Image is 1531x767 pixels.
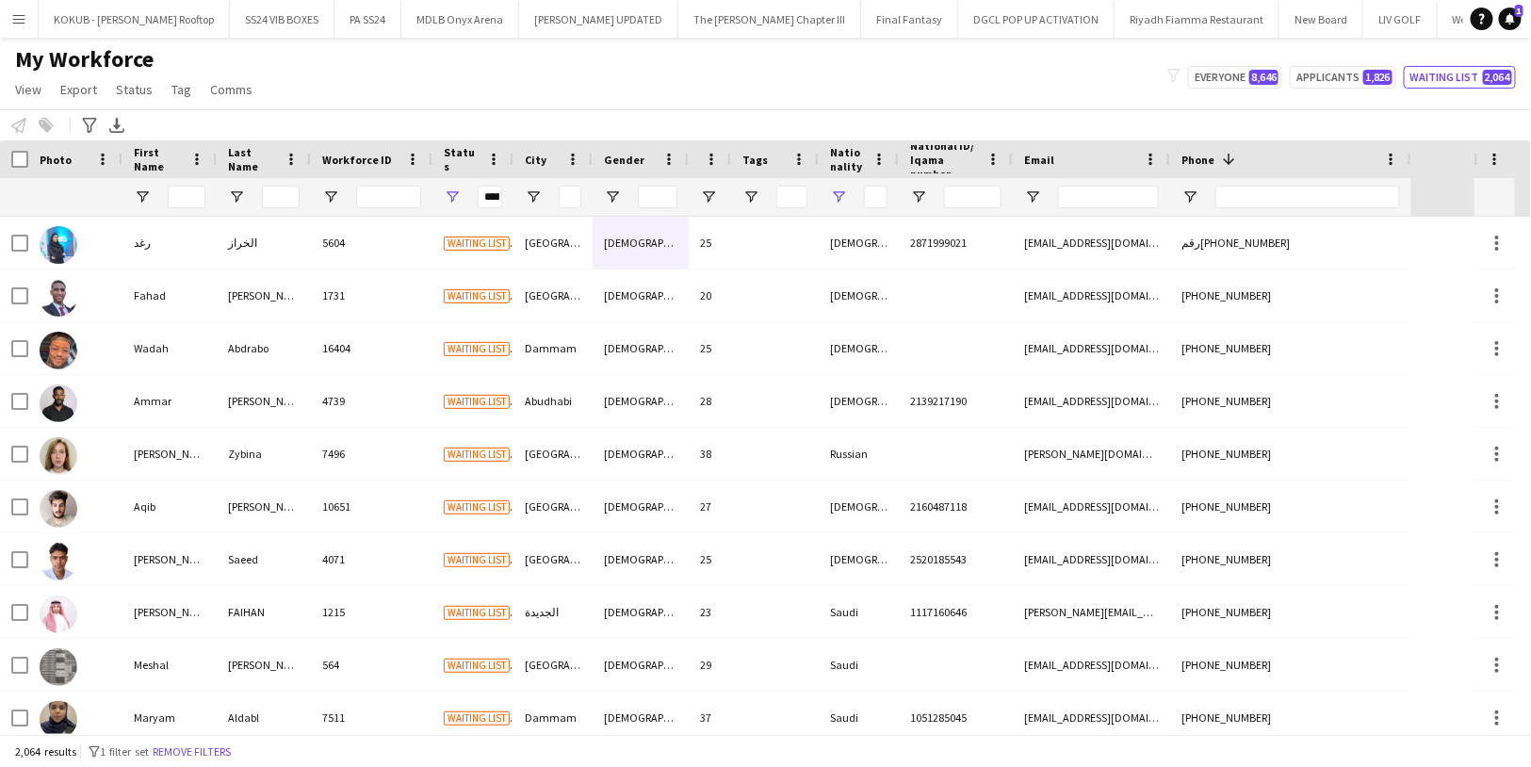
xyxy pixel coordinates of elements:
[689,639,731,691] div: 29
[444,188,461,205] button: Open Filter Menu
[513,692,593,743] div: Dammam
[311,322,432,374] div: 16404
[262,186,300,208] input: Last Name Filter Input
[311,586,432,638] div: 1215
[122,481,217,532] div: Aqib
[60,81,97,98] span: Export
[1170,586,1411,638] div: [PHONE_NUMBER]
[444,395,510,409] span: Waiting list
[116,81,153,98] span: Status
[134,188,151,205] button: Open Filter Menu
[819,639,899,691] div: Saudi
[40,153,72,167] span: Photo
[1215,186,1400,208] input: Phone Filter Input
[1024,153,1054,167] span: Email
[311,428,432,480] div: 7496
[217,375,311,427] div: [PERSON_NAME]
[689,428,731,480] div: 38
[1181,153,1214,167] span: Phone
[1013,375,1170,427] div: [EMAIL_ADDRESS][DOMAIN_NAME]
[513,269,593,321] div: [GEOGRAPHIC_DATA]
[1013,692,1170,743] div: [EMAIL_ADDRESS][DOMAIN_NAME]
[122,639,217,691] div: Meshal
[819,692,899,743] div: Saudi
[830,145,865,173] span: Nationality
[106,114,128,137] app-action-btn: Export XLSX
[15,45,154,73] span: My Workforce
[40,648,77,686] img: Meshal Mohammed
[444,289,510,303] span: Waiting list
[819,586,899,638] div: Saudi
[311,375,432,427] div: 4739
[40,332,77,369] img: Wadah Abdrabo
[40,490,77,528] img: Aqib Ali
[444,237,510,251] span: Waiting list
[1181,188,1198,205] button: Open Filter Menu
[228,188,245,205] button: Open Filter Menu
[444,606,510,620] span: Waiting list
[593,217,689,269] div: [DEMOGRAPHIC_DATA]
[210,81,252,98] span: Comms
[444,500,510,514] span: Waiting list
[593,533,689,585] div: [DEMOGRAPHIC_DATA]
[1170,428,1411,480] div: [PHONE_NUMBER]
[604,153,644,167] span: Gender
[53,77,105,102] a: Export
[40,437,77,475] img: Polina Zybina
[910,236,967,250] span: 2871999021
[1115,1,1279,38] button: Riyadh Fiamma Restaurant
[322,188,339,205] button: Open Filter Menu
[700,188,717,205] button: Open Filter Menu
[513,322,593,374] div: Dammam
[8,77,49,102] a: View
[1170,692,1411,743] div: [PHONE_NUMBER]
[322,153,392,167] span: Workforce ID
[819,269,899,321] div: [DEMOGRAPHIC_DATA]
[1249,70,1279,85] span: 8,646
[819,322,899,374] div: [DEMOGRAPHIC_DATA]
[149,742,235,762] button: Remove filters
[203,77,260,102] a: Comms
[401,1,519,38] button: MDLB Onyx Arena
[513,639,593,691] div: [GEOGRAPHIC_DATA]
[593,322,689,374] div: [DEMOGRAPHIC_DATA]
[78,114,101,137] app-action-btn: Advanced filters
[519,1,678,38] button: [PERSON_NAME] UPDATED
[689,692,731,743] div: 37
[638,186,677,208] input: Gender Filter Input
[311,269,432,321] div: 1731
[15,81,41,98] span: View
[593,481,689,532] div: [DEMOGRAPHIC_DATA]
[311,692,432,743] div: 7511
[1499,8,1522,30] a: 1
[1170,269,1411,321] div: [PHONE_NUMBER]
[819,428,899,480] div: Russian
[819,375,899,427] div: [DEMOGRAPHIC_DATA]
[444,342,510,356] span: Waiting list
[689,375,731,427] div: 28
[1363,1,1438,38] button: LIV GOLF
[122,217,217,269] div: رغد
[513,217,593,269] div: [GEOGRAPHIC_DATA]
[1170,481,1411,532] div: [PHONE_NUMBER]
[689,269,731,321] div: 20
[593,428,689,480] div: [DEMOGRAPHIC_DATA]
[593,375,689,427] div: [DEMOGRAPHIC_DATA]
[1170,533,1411,585] div: [PHONE_NUMBER]
[444,711,510,726] span: Waiting list
[108,77,160,102] a: Status
[1170,217,1411,269] div: رقم[PHONE_NUMBER]
[444,448,510,462] span: Waiting list
[689,586,731,638] div: 23
[861,1,958,38] button: Final Fantasy
[593,692,689,743] div: [DEMOGRAPHIC_DATA]
[217,533,311,585] div: Saeed
[1013,269,1170,321] div: [EMAIL_ADDRESS][DOMAIN_NAME]
[604,188,621,205] button: Open Filter Menu
[217,586,311,638] div: ‏FAIHAN
[311,217,432,269] div: 5604
[593,639,689,691] div: [DEMOGRAPHIC_DATA]
[1170,375,1411,427] div: [PHONE_NUMBER]
[1013,586,1170,638] div: [PERSON_NAME][EMAIL_ADDRESS][PERSON_NAME][DOMAIN_NAME]
[1170,639,1411,691] div: [PHONE_NUMBER]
